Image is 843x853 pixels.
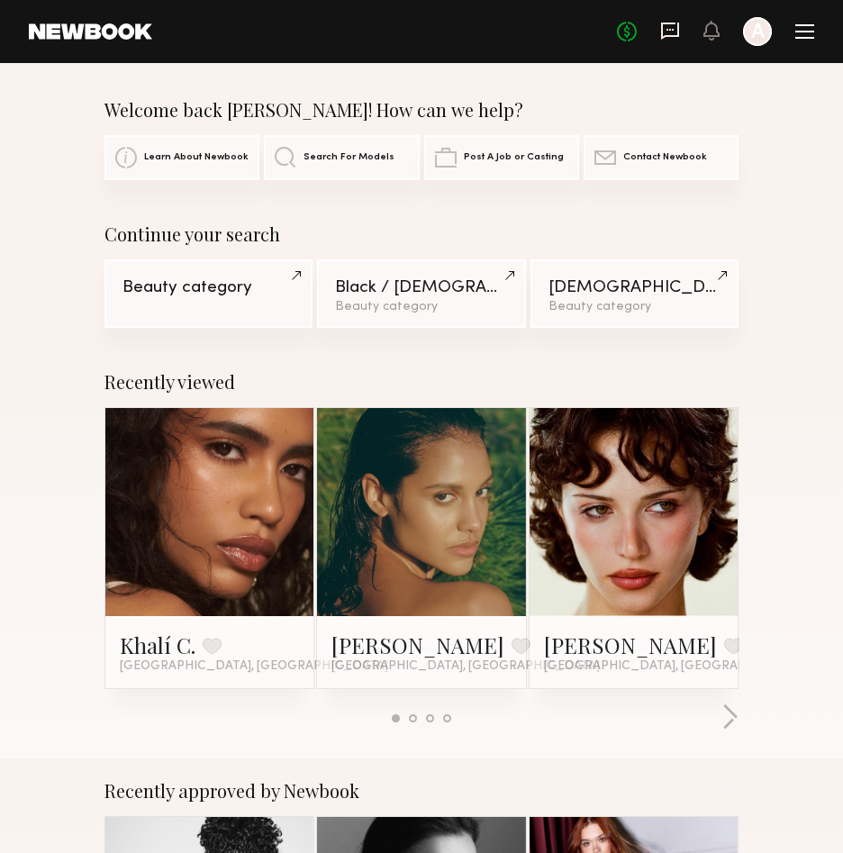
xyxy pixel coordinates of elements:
[122,279,295,296] div: Beauty category
[544,659,812,674] span: [GEOGRAPHIC_DATA], [GEOGRAPHIC_DATA]
[317,259,525,328] a: Black / [DEMOGRAPHIC_DATA]Beauty category
[144,152,249,163] span: Learn About Newbook
[544,631,717,659] a: [PERSON_NAME]
[548,279,721,296] div: [DEMOGRAPHIC_DATA] / [DEMOGRAPHIC_DATA]
[120,659,388,674] span: [GEOGRAPHIC_DATA], [GEOGRAPHIC_DATA]
[304,152,394,163] span: Search For Models
[335,301,507,313] div: Beauty category
[104,371,739,393] div: Recently viewed
[104,135,259,180] a: Learn About Newbook
[120,631,195,659] a: Khalí C.
[584,135,739,180] a: Contact Newbook
[104,223,739,245] div: Continue your search
[264,135,419,180] a: Search For Models
[530,259,739,328] a: [DEMOGRAPHIC_DATA] / [DEMOGRAPHIC_DATA]Beauty category
[743,17,772,46] a: A
[335,279,507,296] div: Black / [DEMOGRAPHIC_DATA]
[104,99,739,121] div: Welcome back [PERSON_NAME]! How can we help?
[623,152,707,163] span: Contact Newbook
[464,152,564,163] span: Post A Job or Casting
[424,135,579,180] a: Post A Job or Casting
[548,301,721,313] div: Beauty category
[331,631,504,659] a: [PERSON_NAME]
[331,659,600,674] span: [GEOGRAPHIC_DATA], [GEOGRAPHIC_DATA]
[104,780,739,802] div: Recently approved by Newbook
[104,259,313,328] a: Beauty category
